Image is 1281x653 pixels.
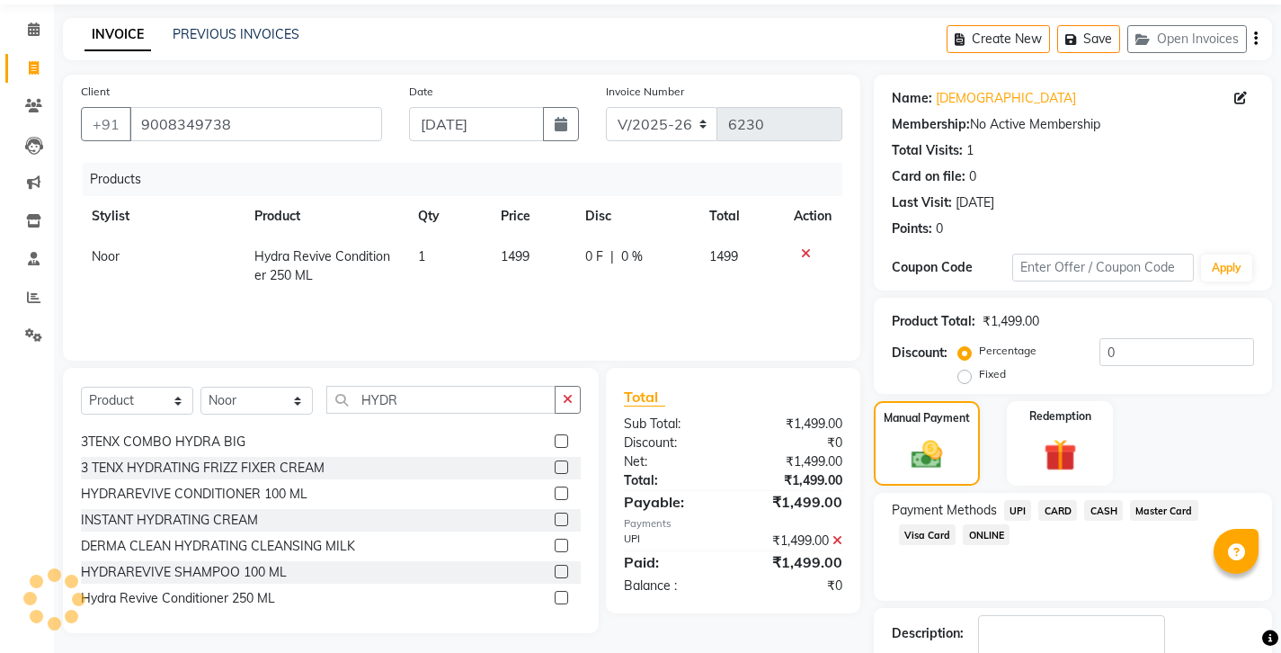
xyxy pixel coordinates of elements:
div: Card on file: [892,167,965,186]
span: UPI [1004,500,1032,521]
th: Stylist [81,196,244,237]
label: Date [409,84,433,100]
a: INVOICE [85,19,151,51]
div: ₹1,499.00 [983,312,1039,331]
button: Apply [1201,255,1252,282]
span: Total [624,388,665,407]
div: [DATE] [956,193,994,212]
div: ₹0 [733,434,855,452]
th: Action [783,196,842,237]
div: Balance : [610,577,733,595]
div: INSTANT HYDRATING CREAM [81,511,258,530]
span: 0 F [585,247,603,266]
div: Description: [892,624,964,643]
div: Hydra Revive Conditioner 250 ML [81,589,275,608]
div: Product Total: [892,312,975,331]
div: ₹1,499.00 [733,491,855,513]
div: 3TENX COMBO HYDRA BIG [81,433,245,452]
span: Hydra Revive Conditioner 250 ML [254,248,390,283]
a: PREVIOUS INVOICES [173,26,299,42]
span: 0 % [621,247,643,266]
button: +91 [81,107,131,141]
div: No Active Membership [892,115,1254,134]
th: Total [698,196,783,237]
div: Payments [624,516,842,532]
img: _cash.svg [902,437,952,473]
a: [DEMOGRAPHIC_DATA] [936,89,1076,108]
label: Invoice Number [606,84,684,100]
label: Fixed [979,366,1006,382]
div: Coupon Code [892,258,1012,277]
div: 0 [969,167,976,186]
span: 1 [418,248,425,264]
div: Discount: [892,344,947,362]
span: CASH [1084,500,1123,521]
div: Last Visit: [892,193,952,212]
div: Paid: [610,551,733,573]
div: HYDRAREVIVE SHAMPOO 100 ML [81,563,287,582]
span: CARD [1038,500,1077,521]
div: Membership: [892,115,970,134]
img: _gift.svg [1034,435,1087,476]
th: Price [490,196,574,237]
input: Search or Scan [326,386,556,414]
input: Search by Name/Mobile/Email/Code [129,107,382,141]
div: 3 TENX HYDRATING FRIZZ FIXER CREAM [81,459,325,478]
button: Save [1057,25,1120,53]
div: ₹1,499.00 [733,452,855,471]
div: DERMA CLEAN HYDRATING CLEANSING MILK [81,537,355,556]
th: Disc [574,196,698,237]
div: Name: [892,89,932,108]
span: | [610,247,614,266]
label: Redemption [1029,408,1091,425]
div: 1 [966,141,974,160]
div: Net: [610,452,733,471]
div: UPI [610,532,733,550]
span: Master Card [1130,500,1198,521]
span: 1499 [501,248,529,264]
div: ₹1,499.00 [733,551,855,573]
div: Total: [610,471,733,490]
button: Create New [947,25,1050,53]
span: Noor [92,248,120,264]
label: Manual Payment [884,410,970,426]
div: Sub Total: [610,415,733,434]
div: Points: [892,219,932,238]
span: Visa Card [899,524,956,545]
th: Qty [407,196,491,237]
div: ₹1,499.00 [733,471,855,490]
div: HYDRAREVIVE CONDITIONER 100 ML [81,485,307,504]
div: ₹0 [733,577,855,595]
div: Total Visits: [892,141,963,160]
span: Payment Methods [892,501,997,520]
input: Enter Offer / Coupon Code [1012,254,1194,282]
div: 0 [936,219,943,238]
div: Payable: [610,491,733,513]
span: ONLINE [963,524,1010,545]
div: ₹1,499.00 [733,532,855,550]
div: Products [83,163,856,196]
div: Discount: [610,434,733,452]
div: ₹1,499.00 [733,415,855,434]
button: Open Invoices [1127,25,1247,53]
label: Percentage [979,343,1036,359]
label: Client [81,84,110,100]
th: Product [244,196,407,237]
span: 1499 [709,248,738,264]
